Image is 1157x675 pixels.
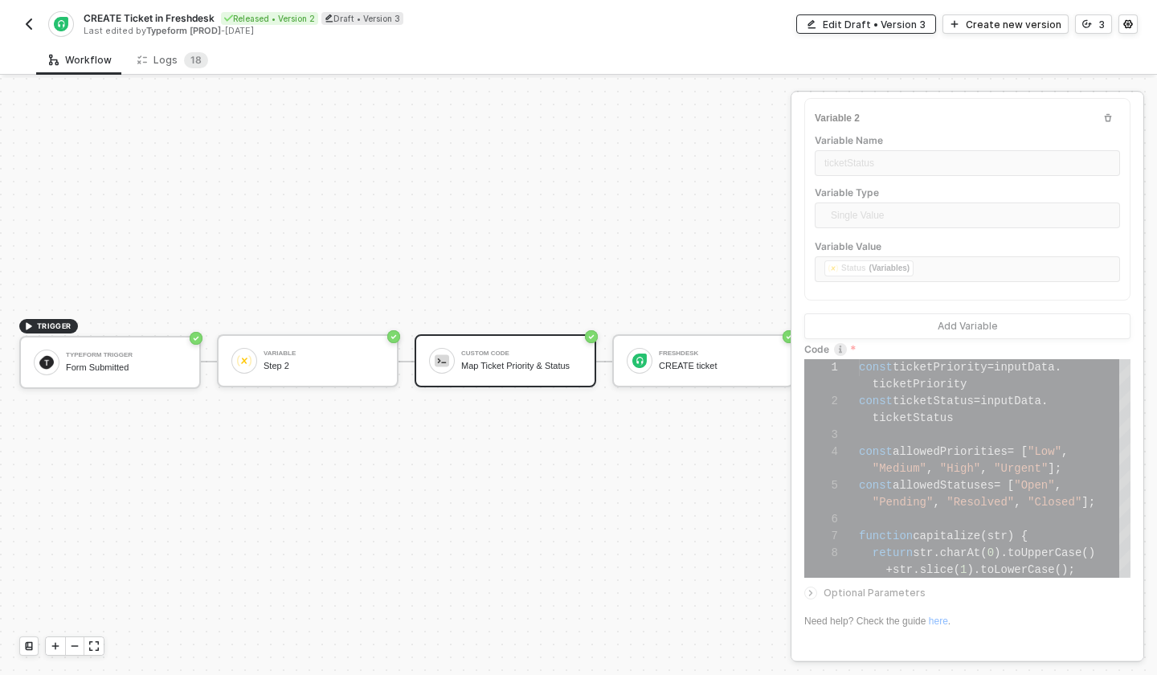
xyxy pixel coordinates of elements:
label: Variable Name [815,133,1120,147]
div: Create new version [966,18,1061,31]
img: fieldIcon [828,264,838,273]
span: ( [954,563,960,576]
span: ticketPriority [893,361,987,374]
span: icon-success-page [190,332,202,345]
img: icon-info [834,343,847,356]
span: icon-success-page [585,330,598,343]
span: ]; [1081,496,1095,509]
span: ) [1008,530,1014,542]
span: . [913,563,919,576]
span: inputData [980,395,1041,407]
span: toUpperCase [1008,546,1081,559]
span: + [886,563,893,576]
div: Step 2 [264,361,384,371]
span: ticketStatus [873,411,954,424]
div: Optional Parameters [804,584,1130,602]
span: icon-edit [807,19,816,29]
span: ticketStatus [893,395,974,407]
div: Variable 2 [815,112,860,125]
div: Custom Code [461,350,582,357]
span: () [1081,546,1095,559]
img: icon [237,354,251,368]
span: icon-minus [70,641,80,651]
label: Variable Type [815,186,1120,199]
span: "Closed" [1028,496,1081,509]
span: "High" [940,462,980,475]
span: "Open" [1014,479,1054,492]
span: Optional Parameters [824,587,926,599]
div: Typeform Trigger [66,352,186,358]
textarea: Editor content;Press Alt+F1 for Accessibility Options. [859,359,860,376]
span: allowedStatuses [893,479,994,492]
span: = [974,395,980,407]
span: , [926,462,933,475]
div: 3 [804,427,838,444]
span: 8 [195,54,202,66]
span: str [913,546,933,559]
span: icon-versioning [1082,19,1092,29]
span: = [1008,445,1014,458]
div: Draft • Version 3 [321,12,403,25]
div: 8 [804,545,838,562]
img: icon [39,355,54,370]
span: CREATE Ticket in Freshdesk [84,11,215,25]
span: const [859,395,893,407]
img: back [22,18,35,31]
span: "Pending" [873,496,934,509]
div: 2 [804,393,838,410]
span: ]; [1048,462,1061,475]
img: icon [632,354,647,368]
span: = [987,361,994,374]
span: "Medium" [873,462,926,475]
span: 1 [190,54,195,66]
span: icon-edit [325,14,333,22]
div: Add Variable [938,320,998,333]
span: . [1041,395,1048,407]
span: icon-settings [1123,19,1133,29]
label: Variable Value [815,239,1120,253]
span: icon-success-page [387,330,400,343]
div: CREATE ticket [659,361,779,371]
div: Workflow [49,54,112,67]
div: 6 [804,511,838,528]
span: slice [920,563,954,576]
span: ticketPriority [873,378,967,391]
span: icon-play [950,19,959,29]
span: charAt [940,546,980,559]
button: back [19,14,39,34]
span: const [859,361,893,374]
span: 1 [960,563,967,576]
span: , [933,496,939,509]
span: = [994,479,1000,492]
span: ). [994,546,1008,559]
span: Typeform [PROD] [146,25,221,36]
span: ( [980,546,987,559]
sup: 18 [184,52,208,68]
span: 0 [987,546,994,559]
span: const [859,445,893,458]
div: Freshdesk [659,350,779,357]
span: (); [1055,563,1075,576]
div: Released • Version 2 [221,12,318,25]
div: 3 [1098,18,1105,31]
button: Create new version [942,14,1069,34]
span: [ [1021,445,1028,458]
a: here [929,616,948,627]
span: icon-expand [89,641,99,651]
span: ( [980,530,987,542]
div: 1 [804,359,838,376]
span: str [987,530,1008,542]
button: 3 [1075,14,1112,34]
span: toLowerCase [980,563,1054,576]
span: function [859,530,913,542]
span: { [1021,530,1028,542]
span: . [1055,361,1061,374]
span: icon-arrow-right-small [806,588,816,598]
span: . [933,546,939,559]
div: 7 [804,528,838,545]
span: icon-play [51,641,60,651]
div: Form Submitted [66,362,186,373]
span: , [980,462,987,475]
div: Edit Draft • Version 3 [823,18,926,31]
span: capitalize [913,530,980,542]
